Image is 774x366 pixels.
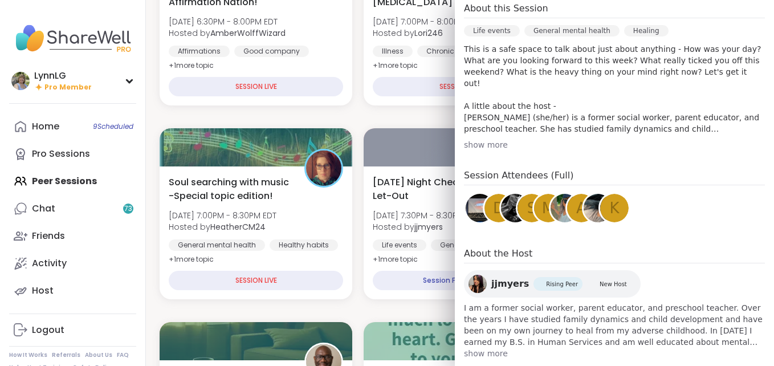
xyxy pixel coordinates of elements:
div: Illness [373,46,413,57]
a: FAQ [117,351,129,359]
div: Healing [624,25,669,36]
a: Activity [9,250,136,277]
div: Host [32,284,54,297]
span: S [527,197,537,219]
span: [DATE] 7:00PM - 8:30PM EDT [169,210,276,221]
div: Good company [234,46,309,57]
span: D [493,197,504,219]
a: k [598,192,630,224]
img: ShareWell Nav Logo [9,18,136,58]
a: Referrals [52,351,80,359]
div: Pro Sessions [32,148,90,160]
div: show more [464,139,765,151]
div: SESSION LIVE [373,77,547,96]
a: How It Works [9,351,47,359]
div: Chat [32,202,55,215]
div: SESSION LIVE [169,271,343,290]
a: Alan_N [499,192,531,224]
a: Logout [9,316,136,344]
div: General mental health [524,25,620,36]
span: Rising Peer [546,280,578,288]
img: Alan_N [501,194,529,222]
span: 9 Scheduled [93,122,133,131]
span: Pro Member [44,83,92,92]
div: Life events [464,25,520,36]
span: [DATE] Night Check-In / Let-Out [373,176,496,203]
b: HeatherCM24 [210,221,266,233]
h4: About the Host [464,247,765,263]
a: M [532,192,564,224]
div: General mental health [431,239,527,251]
span: Hosted by [169,27,286,39]
div: Session Full [373,271,513,290]
a: Host [9,277,136,304]
img: HeatherCM24 [306,151,341,186]
h4: Session Attendees (Full) [464,169,765,185]
a: Chat73 [9,195,136,222]
span: k [609,197,619,219]
a: S [516,192,548,224]
img: Dug [466,194,494,222]
span: 73 [124,204,132,214]
div: Home [32,120,59,133]
img: Rising Peer [538,281,544,287]
div: LynnLG [34,70,92,82]
img: New Host [592,281,597,287]
a: hazel0818 [549,192,581,224]
span: New Host [600,280,627,288]
span: [DATE] 7:00PM - 8:00PM EDT [373,16,481,27]
img: jjmyers [469,275,487,293]
a: jjmyersjjmyersRising PeerRising PeerNew HostNew Host [464,270,641,298]
span: Hosted by [169,221,276,233]
a: Home9Scheduled [9,113,136,140]
div: Life events [373,239,426,251]
a: Pro Sessions [9,140,136,168]
div: SESSION LIVE [169,77,343,96]
span: show more [464,348,765,359]
img: hazel0818 [551,194,579,222]
span: M [542,197,555,219]
b: Lori246 [414,27,443,39]
span: [DATE] 7:30PM - 8:30PM EDT [373,210,480,221]
img: kimirathburn [584,194,612,222]
b: AmberWolffWizard [210,27,286,39]
h4: About this Session [464,2,548,15]
span: a [576,197,586,219]
a: About Us [85,351,112,359]
a: a [565,192,597,224]
div: Healthy habits [270,239,338,251]
span: Soul searching with music -Special topic edition! [169,176,292,203]
span: jjmyers [491,277,529,291]
img: LynnLG [11,72,30,90]
a: D [483,192,515,224]
div: Affirmations [169,46,230,57]
div: Activity [32,257,67,270]
a: Friends [9,222,136,250]
span: [DATE] 6:30PM - 8:00PM EDT [169,16,286,27]
a: kimirathburn [582,192,614,224]
div: Chronic Illness [417,46,487,57]
div: General mental health [169,239,265,251]
b: jjmyers [414,221,443,233]
div: Logout [32,324,64,336]
div: Friends [32,230,65,242]
a: Dug [464,192,496,224]
span: Hosted by [373,221,480,233]
p: This is a safe space to talk about just about anything - How was your day? What are you looking f... [464,43,765,135]
span: I am a former social worker, parent educator, and preschool teacher. Over the years I have studie... [464,302,765,348]
span: Hosted by [373,27,481,39]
